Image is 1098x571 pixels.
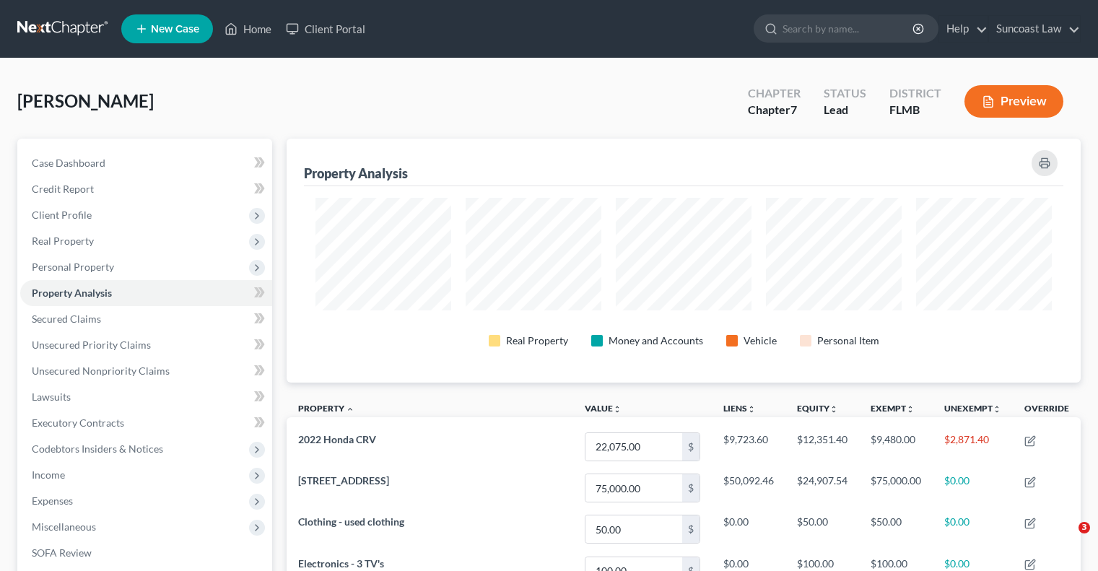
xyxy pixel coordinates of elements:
a: Secured Claims [20,306,272,332]
div: Status [824,85,866,102]
div: Property Analysis [304,165,408,182]
a: SOFA Review [20,540,272,566]
i: unfold_more [747,405,756,414]
span: 2022 Honda CRV [298,433,376,445]
div: Chapter [748,85,801,102]
div: $ [682,474,700,502]
i: unfold_more [613,405,622,414]
span: Real Property [32,235,94,247]
td: $2,871.40 [933,426,1013,467]
span: Expenses [32,494,73,507]
div: FLMB [889,102,941,118]
span: Income [32,468,65,481]
i: unfold_more [993,405,1001,414]
i: unfold_more [906,405,915,414]
td: $12,351.40 [785,426,859,467]
span: Codebtors Insiders & Notices [32,443,163,455]
span: Electronics - 3 TV's [298,557,384,570]
div: Money and Accounts [609,334,703,348]
span: [STREET_ADDRESS] [298,474,389,487]
span: Executory Contracts [32,417,124,429]
div: Lead [824,102,866,118]
span: Miscellaneous [32,520,96,533]
input: Search by name... [783,15,915,42]
td: $0.00 [712,509,785,550]
span: [PERSON_NAME] [17,90,154,111]
td: $24,907.54 [785,468,859,509]
a: Property Analysis [20,280,272,306]
td: $50.00 [859,509,933,550]
div: District [889,85,941,102]
a: Client Portal [279,16,372,42]
span: Personal Property [32,261,114,273]
div: Vehicle [744,334,777,348]
button: Preview [964,85,1063,118]
a: Suncoast Law [989,16,1080,42]
th: Override [1013,394,1081,427]
a: Unsecured Nonpriority Claims [20,358,272,384]
a: Equityunfold_more [797,403,838,414]
span: Case Dashboard [32,157,105,169]
span: 3 [1079,522,1090,533]
a: Unsecured Priority Claims [20,332,272,358]
a: Home [217,16,279,42]
td: $75,000.00 [859,468,933,509]
span: Credit Report [32,183,94,195]
td: $9,723.60 [712,426,785,467]
input: 0.00 [585,433,682,461]
span: Client Profile [32,209,92,221]
td: $9,480.00 [859,426,933,467]
div: $ [682,515,700,543]
a: Credit Report [20,176,272,202]
i: unfold_more [829,405,838,414]
span: Lawsuits [32,391,71,403]
span: SOFA Review [32,546,92,559]
div: $ [682,433,700,461]
a: Help [939,16,988,42]
td: $50.00 [785,509,859,550]
a: Executory Contracts [20,410,272,436]
a: Exemptunfold_more [871,403,915,414]
i: expand_less [346,405,354,414]
span: Unsecured Priority Claims [32,339,151,351]
td: $50,092.46 [712,468,785,509]
td: $0.00 [933,468,1013,509]
td: $0.00 [933,509,1013,550]
a: Valueunfold_more [585,403,622,414]
span: Unsecured Nonpriority Claims [32,365,170,377]
span: New Case [151,24,199,35]
input: 0.00 [585,515,682,543]
a: Lawsuits [20,384,272,410]
span: Property Analysis [32,287,112,299]
a: Unexemptunfold_more [944,403,1001,414]
span: Clothing - used clothing [298,515,404,528]
div: Personal Item [817,334,879,348]
input: 0.00 [585,474,682,502]
a: Case Dashboard [20,150,272,176]
div: Real Property [506,334,568,348]
span: 7 [790,103,797,116]
a: Property expand_less [298,403,354,414]
iframe: Intercom live chat [1049,522,1084,557]
div: Chapter [748,102,801,118]
a: Liensunfold_more [723,403,756,414]
span: Secured Claims [32,313,101,325]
